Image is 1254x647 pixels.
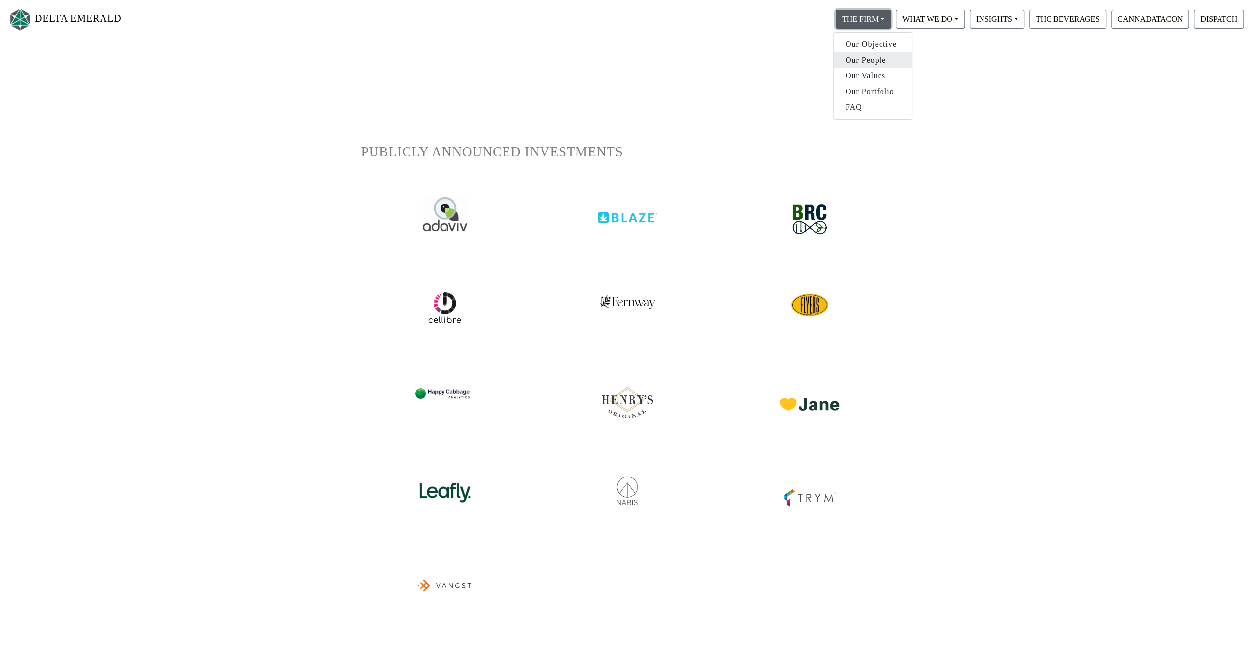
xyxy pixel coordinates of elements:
[415,373,474,409] img: hca
[1027,14,1109,23] a: THC BEVERAGES
[1111,10,1189,29] button: CANNADATACON
[833,32,912,120] div: THE FIRM
[599,285,656,310] img: fernway
[8,4,122,35] a: DELTA EMERALD
[1194,10,1244,29] button: DISPATCH
[834,52,912,68] a: Our People
[834,84,912,100] a: Our Portfolio
[834,36,912,52] a: Our Objective
[361,144,893,160] h1: PUBLICLY ANNOUNCED INVESTMENTS
[780,466,839,510] img: trym
[1109,14,1191,23] a: CANNADATACON
[598,373,657,422] img: henrys
[427,290,462,325] img: cellibre
[836,10,891,29] button: THE FIRM
[1029,10,1106,29] button: THC BEVERAGES
[834,100,912,115] a: FAQ
[970,10,1024,29] button: INSIGHTS
[415,466,474,507] img: leafly
[1191,14,1246,23] a: DISPATCH
[8,6,33,33] img: Logo
[896,10,965,29] button: WHAT WE DO
[415,553,474,615] img: vangst
[598,197,657,223] img: blaze
[785,197,834,242] img: brc
[423,197,467,231] img: adaviv
[598,466,657,507] img: nabis
[834,68,912,84] a: Our Values
[780,373,839,411] img: jane
[790,285,829,325] img: cellibre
